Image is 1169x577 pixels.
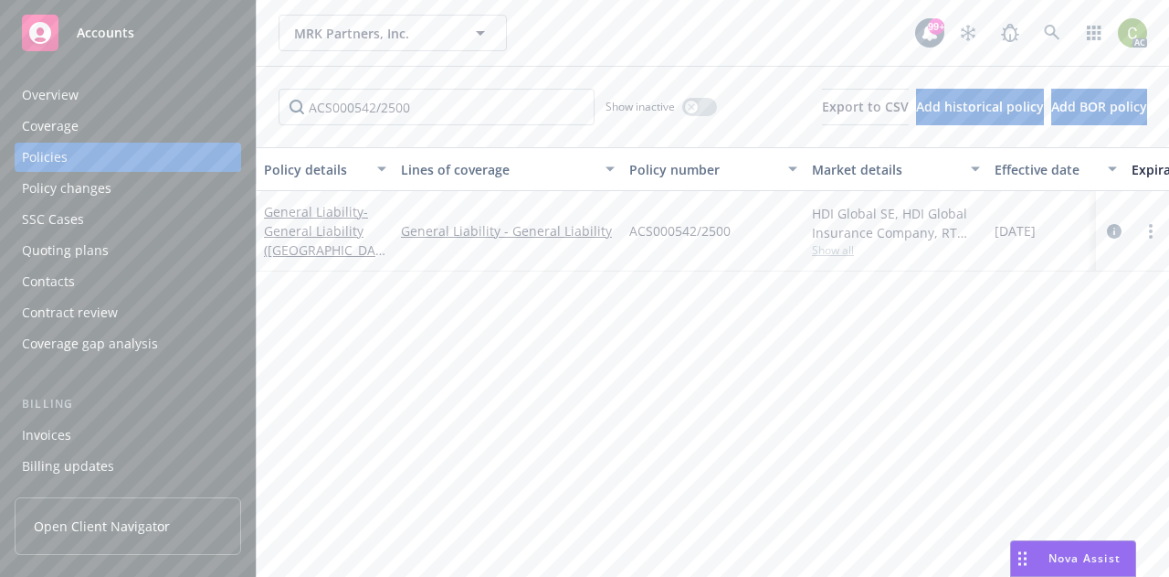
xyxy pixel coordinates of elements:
button: Nova Assist [1010,540,1136,577]
a: Invoices [15,421,241,450]
div: Effective date [995,160,1097,179]
a: circleInformation [1103,220,1125,242]
div: Policy details [264,160,366,179]
div: Policy number [629,160,777,179]
div: 99+ [928,18,944,35]
div: HDI Global SE, HDI Global Insurance Company, RT Specialty Insurance Services, LLC (RSG Specialty,... [812,204,980,242]
button: Policy details [257,147,394,191]
button: MRK Partners, Inc. [279,15,507,51]
a: Switch app [1076,15,1112,51]
span: MRK Partners, Inc. [294,24,452,43]
a: more [1140,220,1162,242]
div: Coverage gap analysis [22,329,158,358]
div: SSC Cases [22,205,84,234]
a: Coverage gap analysis [15,329,241,358]
a: SSC Cases [15,205,241,234]
div: Policies [22,143,68,172]
span: Export to CSV [822,98,909,115]
div: Overview [22,80,79,110]
a: Search [1034,15,1070,51]
button: Add BOR policy [1051,89,1147,125]
a: Overview [15,80,241,110]
button: Lines of coverage [394,147,622,191]
div: Contacts [22,267,75,296]
div: Contract review [22,298,118,327]
div: Coverage [22,112,79,141]
a: Billing updates [15,452,241,481]
a: General Liability - General Liability [401,221,615,240]
span: Open Client Navigator [34,517,170,536]
div: Lines of coverage [401,160,595,179]
button: Policy number [622,147,805,191]
div: Invoices [22,421,71,450]
div: Policy changes [22,174,111,203]
a: Stop snowing [950,15,986,51]
img: photo [1118,18,1147,48]
a: Policy changes [15,174,241,203]
span: Add historical policy [916,98,1044,115]
input: Filter by keyword... [279,89,595,125]
a: Contacts [15,267,241,296]
button: Export to CSV [822,89,909,125]
a: General Liability [264,203,383,278]
span: Nova Assist [1048,550,1121,566]
button: Market details [805,147,987,191]
span: Add BOR policy [1051,98,1147,115]
div: Market details [812,160,960,179]
a: Policies [15,143,241,172]
span: Accounts [77,26,134,40]
span: ACS000542/2500 [629,221,731,240]
a: Quoting plans [15,236,241,265]
a: Report a Bug [992,15,1028,51]
a: Coverage [15,112,241,141]
div: Billing updates [22,452,114,481]
span: Show inactive [606,99,675,114]
span: Show all [812,242,980,258]
div: Drag to move [1011,541,1034,576]
div: Billing [15,395,241,413]
div: Quoting plans [22,236,109,265]
a: Accounts [15,7,241,59]
button: Add historical policy [916,89,1044,125]
span: [DATE] [995,221,1036,240]
a: Contract review [15,298,241,327]
button: Effective date [987,147,1124,191]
